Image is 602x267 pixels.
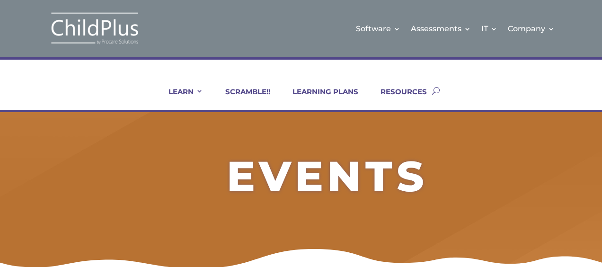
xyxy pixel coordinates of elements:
a: SCRAMBLE!! [213,87,270,110]
a: Software [356,9,400,48]
a: Assessments [411,9,471,48]
a: Company [508,9,555,48]
h2: EVENTS [57,155,599,202]
a: LEARN [157,87,203,110]
a: LEARNING PLANS [281,87,358,110]
a: RESOURCES [369,87,427,110]
a: IT [481,9,497,48]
